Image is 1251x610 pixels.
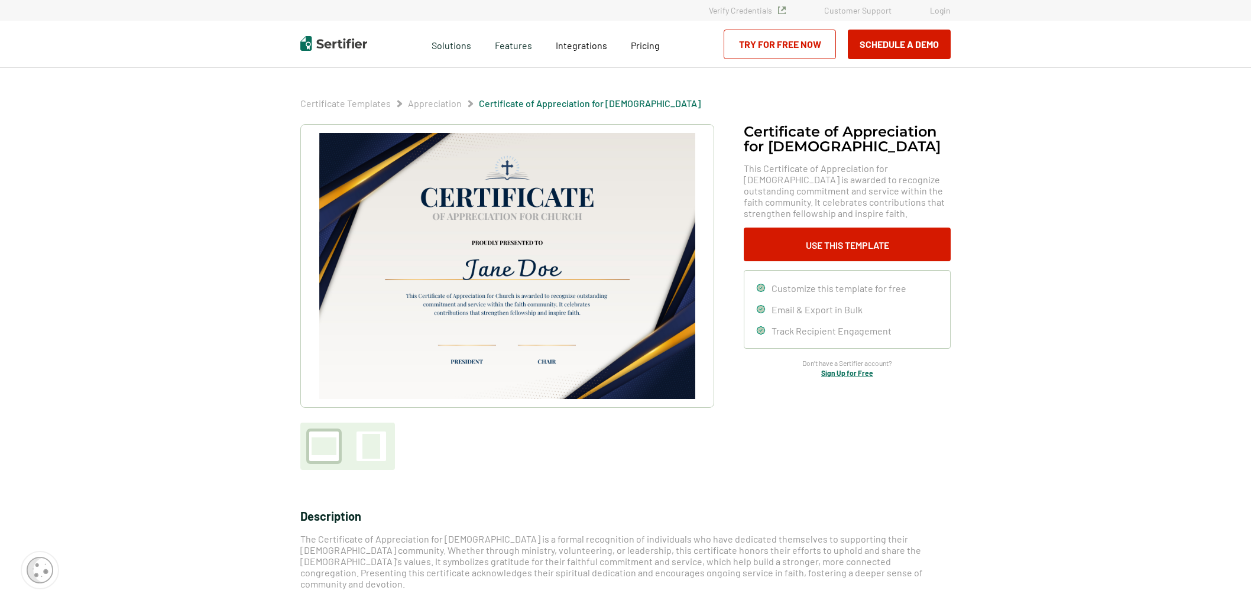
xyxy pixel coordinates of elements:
[631,37,660,51] a: Pricing
[824,5,892,15] a: Customer Support
[300,98,701,109] div: Breadcrumb
[772,325,892,336] span: Track Recipient Engagement
[724,30,836,59] a: Try for Free Now
[408,98,462,109] a: Appreciation
[495,37,532,51] span: Features
[479,98,701,109] a: Certificate of Appreciation for [DEMOGRAPHIC_DATA]​
[744,124,951,154] h1: Certificate of Appreciation for [DEMOGRAPHIC_DATA]​
[631,40,660,51] span: Pricing
[1192,553,1251,610] iframe: Chat Widget
[778,7,786,14] img: Verified
[848,30,951,59] button: Schedule a Demo
[930,5,951,15] a: Login
[744,228,951,261] button: Use This Template
[300,533,923,589] span: The Certificate of Appreciation for [DEMOGRAPHIC_DATA] is a formal recognition of individuals who...
[772,283,906,294] span: Customize this template for free
[319,133,695,399] img: Certificate of Appreciation for Church​
[802,358,892,369] span: Don’t have a Sertifier account?
[709,5,786,15] a: Verify Credentials
[556,40,607,51] span: Integrations
[772,304,863,315] span: Email & Export in Bulk
[300,98,391,109] a: Certificate Templates
[300,36,367,51] img: Sertifier | Digital Credentialing Platform
[300,509,361,523] span: Description
[556,37,607,51] a: Integrations
[744,163,951,219] span: This Certificate of Appreciation for [DEMOGRAPHIC_DATA] is awarded to recognize outstanding commi...
[432,37,471,51] span: Solutions
[27,557,53,583] img: Cookie Popup Icon
[821,369,873,377] a: Sign Up for Free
